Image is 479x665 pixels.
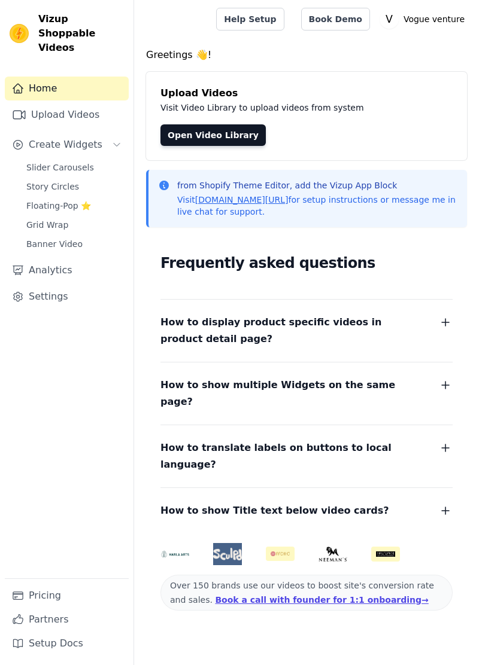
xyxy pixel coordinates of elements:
[38,12,124,55] span: Vizup Shoppable Videos
[19,178,129,195] a: Story Circles
[19,216,129,233] a: Grid Wrap
[177,194,457,218] p: Visit for setup instructions or message me in live chat for support.
[5,584,129,608] a: Pricing
[146,48,467,62] h4: Greetings 👋!
[19,159,129,176] a: Slider Carousels
[160,377,424,410] span: How to show multiple Widgets on the same page?
[160,124,266,146] a: Open Video Library
[195,195,289,205] a: [DOMAIN_NAME][URL]
[26,200,91,212] span: Floating-Pop ⭐
[380,8,469,30] button: V Vogue venture
[5,608,129,632] a: Partners
[26,181,79,193] span: Story Circles
[10,24,29,43] img: Vizup
[160,440,424,473] span: How to translate labels on buttons to local language?
[371,547,400,562] img: Soulflower
[5,632,129,655] a: Setup Docs
[160,86,453,100] h4: Upload Videos
[160,251,453,275] h2: Frequently asked questions
[29,138,102,152] span: Create Widgets
[160,440,453,473] button: How to translate labels on buttons to local language?
[160,377,453,410] button: How to show multiple Widgets on the same page?
[160,314,453,347] button: How to display product specific videos in product detail page?
[160,314,424,347] span: How to display product specific videos in product detail page?
[5,258,129,282] a: Analytics
[266,547,295,561] img: Aachho
[160,100,453,115] p: Visit Video Library to upload videos from system
[177,179,457,191] p: from Shopify Theme Editor, add the Vizup App Block
[26,161,94,173] span: Slider Carousels
[160,550,189,558] img: HarlaArts
[5,77,129,100] a: Home
[215,595,428,605] a: Book a call with founder for 1:1 onboarding
[213,548,242,560] img: Sculpd US
[301,8,370,30] a: Book Demo
[399,8,469,30] p: Vogue venture
[216,8,284,30] a: Help Setup
[319,547,347,562] img: Neeman's
[386,13,393,25] text: V
[19,236,129,252] a: Banner Video
[160,502,453,519] button: How to show Title text below video cards?
[160,502,389,519] span: How to show Title text below video cards?
[5,285,129,309] a: Settings
[26,219,68,231] span: Grid Wrap
[5,103,129,127] a: Upload Videos
[26,238,83,250] span: Banner Video
[19,197,129,214] a: Floating-Pop ⭐
[5,133,129,157] button: Create Widgets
